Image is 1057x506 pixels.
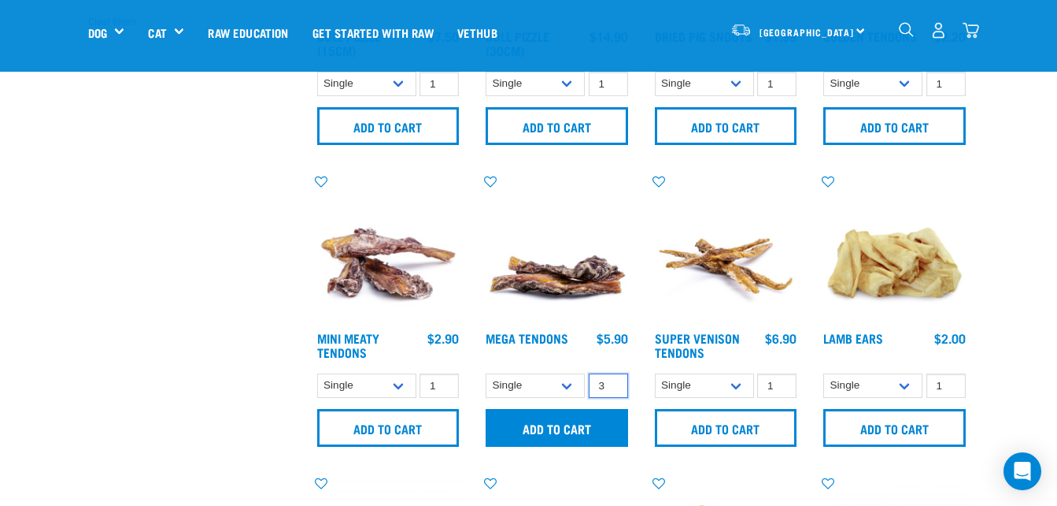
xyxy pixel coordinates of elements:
a: Cat [148,24,166,42]
a: Dog [88,24,107,42]
input: 1 [589,374,628,398]
img: home-icon@2x.png [963,22,979,39]
input: Add to cart [655,107,797,145]
input: Add to cart [317,409,460,447]
a: Lamb Ears [823,334,883,341]
div: $2.90 [427,331,459,345]
input: 1 [589,72,628,96]
input: 1 [926,374,966,398]
img: 1295 Mega Tendons 01 [482,173,632,324]
input: 1 [926,72,966,96]
input: 1 [419,72,459,96]
div: $2.00 [934,331,966,345]
img: 1286 Super Tendons 01 [651,173,801,324]
img: home-icon-1@2x.png [899,22,914,37]
img: user.png [930,22,947,39]
span: [GEOGRAPHIC_DATA] [759,29,855,35]
a: Mega Tendons [486,334,568,341]
img: van-moving.png [730,23,752,37]
input: 1 [757,374,796,398]
a: Get started with Raw [301,1,445,64]
input: Add to cart [317,107,460,145]
input: Add to cart [655,409,797,447]
a: Mini Meaty Tendons [317,334,379,355]
a: Raw Education [196,1,300,64]
div: $5.90 [597,331,628,345]
img: 1289 Mini Tendons 01 [313,173,464,324]
img: Pile Of Lamb Ears Treat For Pets [819,173,970,324]
input: 1 [757,72,796,96]
a: Super Venison Tendons [655,334,740,355]
div: $6.90 [765,331,796,345]
input: Add to cart [486,409,628,447]
input: Add to cart [823,107,966,145]
div: Open Intercom Messenger [1003,452,1041,490]
input: Add to cart [823,409,966,447]
input: Add to cart [486,107,628,145]
a: Vethub [445,1,509,64]
input: 1 [419,374,459,398]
